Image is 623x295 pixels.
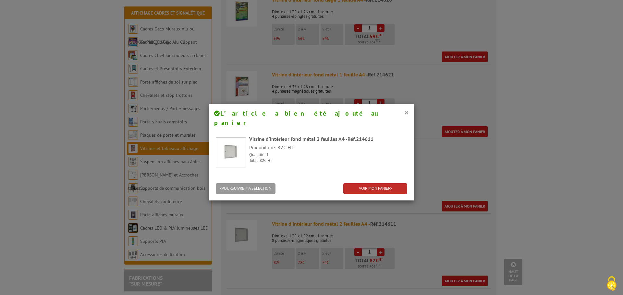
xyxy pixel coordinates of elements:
p: Total : € HT [249,158,407,164]
a: VOIR MON PANIER [343,183,407,194]
img: Cookies (fenêtre modale) [604,276,620,292]
div: Vitrine d'intérieur fond métal 2 feuilles A4 - [249,135,407,143]
span: 82 [277,144,283,151]
button: × [404,108,409,117]
span: 1 [266,152,269,157]
span: Réf.214611 [348,136,373,142]
p: Prix unitaire : € HT [249,144,407,151]
span: 82 [260,158,264,163]
h4: L’article a bien été ajouté au panier [214,109,409,127]
button: POURSUIVRE MA SÉLECTION [216,183,275,194]
button: Cookies (fenêtre modale) [600,273,623,295]
p: Quantité : [249,152,407,158]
